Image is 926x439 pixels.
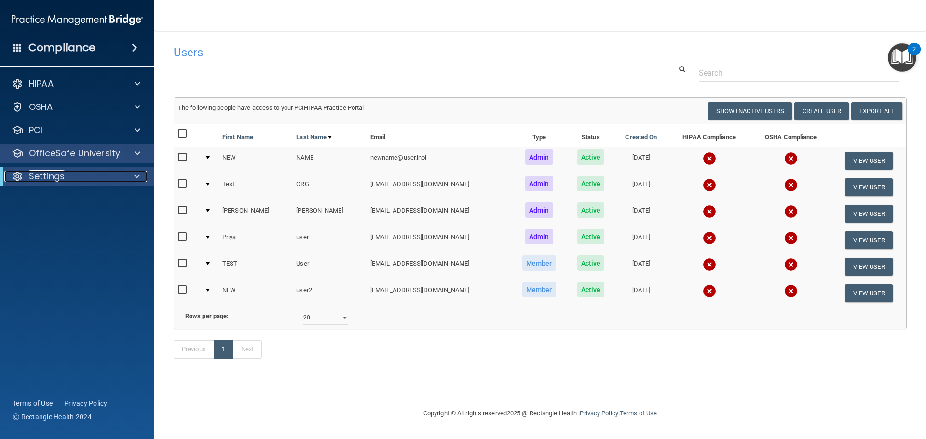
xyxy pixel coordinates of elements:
[214,340,233,359] a: 1
[614,147,668,174] td: [DATE]
[525,149,553,165] span: Admin
[12,78,140,90] a: HIPAA
[522,282,556,297] span: Member
[218,227,292,253] td: Priya
[218,147,292,174] td: NEW
[614,227,668,253] td: [DATE]
[625,132,657,143] a: Created On
[703,231,716,245] img: cross.ca9f0e7f.svg
[525,202,553,218] span: Admin
[218,253,292,280] td: TEST
[577,229,605,244] span: Active
[845,205,893,223] button: View User
[703,284,716,298] img: cross.ca9f0e7f.svg
[292,253,366,280] td: User
[577,176,605,191] span: Active
[577,282,605,297] span: Active
[577,149,605,165] span: Active
[699,64,899,82] input: Search
[28,41,95,54] h4: Compliance
[845,284,893,302] button: View User
[29,147,120,159] p: OfficeSafe University
[218,174,292,200] td: Test
[851,102,902,120] a: Export All
[784,231,798,245] img: cross.ca9f0e7f.svg
[218,280,292,306] td: NEW
[784,258,798,271] img: cross.ca9f0e7f.svg
[367,124,511,147] th: Email
[522,255,556,271] span: Member
[567,124,614,147] th: Status
[29,171,65,182] p: Settings
[29,78,54,90] p: HIPAA
[12,124,140,136] a: PCI
[614,253,668,280] td: [DATE]
[367,174,511,200] td: [EMAIL_ADDRESS][DOMAIN_NAME]
[367,253,511,280] td: [EMAIL_ADDRESS][DOMAIN_NAME]
[614,174,668,200] td: [DATE]
[620,410,657,417] a: Terms of Use
[292,227,366,253] td: user
[367,280,511,306] td: [EMAIL_ADDRESS][DOMAIN_NAME]
[185,312,229,319] b: Rows per page:
[668,124,750,147] th: HIPAA Compliance
[218,200,292,227] td: [PERSON_NAME]
[292,174,366,200] td: ORG
[367,200,511,227] td: [EMAIL_ADDRESS][DOMAIN_NAME]
[577,255,605,271] span: Active
[292,200,366,227] td: [PERSON_NAME]
[580,410,618,417] a: Privacy Policy
[367,147,511,174] td: newname@user.inoi
[845,178,893,196] button: View User
[178,104,364,111] span: The following people have access to your PCIHIPAA Practice Portal
[784,284,798,298] img: cross.ca9f0e7f.svg
[12,147,140,159] a: OfficeSafe University
[525,229,553,244] span: Admin
[794,102,849,120] button: Create User
[222,132,253,143] a: First Name
[174,340,214,359] a: Previous
[888,43,916,72] button: Open Resource Center, 2 new notifications
[367,227,511,253] td: [EMAIL_ADDRESS][DOMAIN_NAME]
[511,124,567,147] th: Type
[292,147,366,174] td: NAME
[784,178,798,192] img: cross.ca9f0e7f.svg
[577,202,605,218] span: Active
[614,280,668,306] td: [DATE]
[845,258,893,276] button: View User
[845,152,893,170] button: View User
[750,124,831,147] th: OSHA Compliance
[845,231,893,249] button: View User
[703,152,716,165] img: cross.ca9f0e7f.svg
[525,176,553,191] span: Admin
[233,340,262,359] a: Next
[13,399,53,408] a: Terms of Use
[703,178,716,192] img: cross.ca9f0e7f.svg
[292,280,366,306] td: user2
[912,49,916,62] div: 2
[12,10,143,29] img: PMB logo
[12,101,140,113] a: OSHA
[614,200,668,227] td: [DATE]
[29,124,42,136] p: PCI
[364,398,716,429] div: Copyright © All rights reserved 2025 @ Rectangle Health | |
[12,171,140,182] a: Settings
[708,102,792,120] button: Show Inactive Users
[703,258,716,271] img: cross.ca9f0e7f.svg
[296,132,332,143] a: Last Name
[29,101,53,113] p: OSHA
[174,46,595,59] h4: Users
[64,399,108,408] a: Privacy Policy
[784,152,798,165] img: cross.ca9f0e7f.svg
[703,205,716,218] img: cross.ca9f0e7f.svg
[784,205,798,218] img: cross.ca9f0e7f.svg
[13,412,92,422] span: Ⓒ Rectangle Health 2024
